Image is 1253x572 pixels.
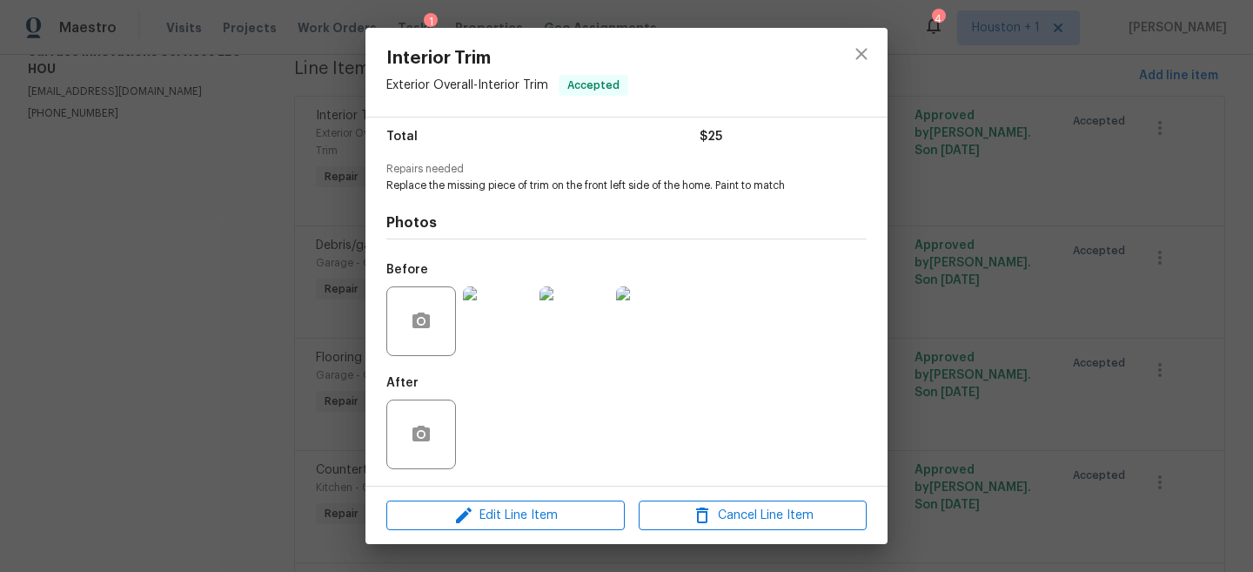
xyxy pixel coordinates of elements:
[386,377,419,389] h5: After
[386,49,628,68] span: Interior Trim
[639,501,867,531] button: Cancel Line Item
[841,33,882,75] button: close
[392,505,620,527] span: Edit Line Item
[560,77,626,94] span: Accepted
[644,505,861,527] span: Cancel Line Item
[386,178,819,193] span: Replace the missing piece of trim on the front left side of the home. Paint to match
[424,13,438,30] div: 1
[386,164,867,175] span: Repairs needed
[386,501,625,531] button: Edit Line Item
[386,264,428,276] h5: Before
[386,124,418,150] span: Total
[386,214,867,232] h4: Photos
[700,124,722,150] span: $25
[932,10,944,28] div: 4
[386,79,548,91] span: Exterior Overall - Interior Trim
